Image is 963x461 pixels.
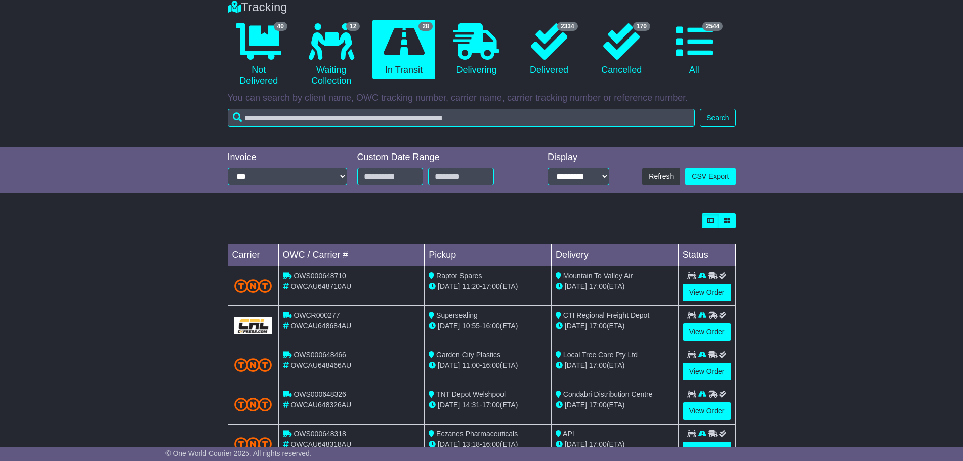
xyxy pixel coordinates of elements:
[234,398,272,411] img: TNT_Domestic.png
[462,322,480,330] span: 10:55
[438,322,460,330] span: [DATE]
[563,351,638,359] span: Local Tree Care Pty Ltd
[462,401,480,409] span: 14:31
[436,390,506,398] span: TNT Depot Welshpool
[165,449,312,457] span: © One World Courier 2025. All rights reserved.
[556,400,674,410] div: (ETA)
[436,351,500,359] span: Garden City Plastics
[563,390,653,398] span: Condabri Distribution Centre
[429,439,547,450] div: - (ETA)
[557,22,578,31] span: 2334
[357,152,520,163] div: Custom Date Range
[482,401,500,409] span: 17:00
[429,321,547,331] div: - (ETA)
[294,311,340,319] span: OWCR000277
[482,282,500,290] span: 17:00
[589,322,607,330] span: 17:00
[518,20,580,80] a: 2334 Delivered
[274,22,287,31] span: 40
[663,20,725,80] a: 2544 All
[438,282,460,290] span: [DATE]
[556,321,674,331] div: (ETA)
[278,244,425,266] td: OWC / Carrier #
[702,22,723,31] span: 2544
[700,109,735,127] button: Search
[294,390,346,398] span: OWS000648326
[563,311,649,319] span: CTI Regional Freight Depot
[565,322,587,330] span: [DATE]
[438,401,460,409] span: [DATE]
[290,440,351,448] span: OWCAU648318AU
[589,440,607,448] span: 17:00
[228,20,290,90] a: 40 Not Delivered
[436,311,478,319] span: Supersealing
[294,272,346,280] span: OWS000648710
[228,244,278,266] td: Carrier
[683,363,731,380] a: View Order
[290,361,351,369] span: OWCAU648466AU
[445,20,508,80] a: Delivering
[346,22,360,31] span: 12
[429,281,547,292] div: - (ETA)
[290,401,351,409] span: OWCAU648326AU
[234,437,272,451] img: TNT_Domestic.png
[633,22,650,31] span: 170
[565,361,587,369] span: [DATE]
[683,284,731,301] a: View Order
[683,323,731,341] a: View Order
[462,440,480,448] span: 13:18
[565,440,587,448] span: [DATE]
[589,282,607,290] span: 17:00
[482,322,500,330] span: 16:00
[290,282,351,290] span: OWCAU648710AU
[482,361,500,369] span: 16:00
[234,317,272,334] img: GetCarrierServiceLogo
[436,430,518,438] span: Eczanes Pharmaceuticals
[418,22,432,31] span: 28
[589,361,607,369] span: 17:00
[228,152,347,163] div: Invoice
[565,401,587,409] span: [DATE]
[642,168,680,185] button: Refresh
[589,401,607,409] span: 17:00
[482,440,500,448] span: 16:00
[563,430,574,438] span: API
[548,152,609,163] div: Display
[565,282,587,290] span: [DATE]
[678,244,735,266] td: Status
[290,322,351,330] span: OWCAU648684AU
[438,361,460,369] span: [DATE]
[683,442,731,459] a: View Order
[234,358,272,372] img: TNT_Domestic.png
[563,272,633,280] span: Mountain To Valley Air
[436,272,482,280] span: Raptor Spares
[228,93,736,104] p: You can search by client name, OWC tracking number, carrier name, carrier tracking number or refe...
[300,20,362,90] a: 12 Waiting Collection
[462,282,480,290] span: 11:20
[429,400,547,410] div: - (ETA)
[438,440,460,448] span: [DATE]
[462,361,480,369] span: 11:00
[556,360,674,371] div: (ETA)
[591,20,653,80] a: 170 Cancelled
[556,281,674,292] div: (ETA)
[556,439,674,450] div: (ETA)
[372,20,435,80] a: 28 In Transit
[685,168,735,185] a: CSV Export
[294,351,346,359] span: OWS000648466
[425,244,552,266] td: Pickup
[683,402,731,420] a: View Order
[294,430,346,438] span: OWS000648318
[429,360,547,371] div: - (ETA)
[551,244,678,266] td: Delivery
[234,279,272,293] img: TNT_Domestic.png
